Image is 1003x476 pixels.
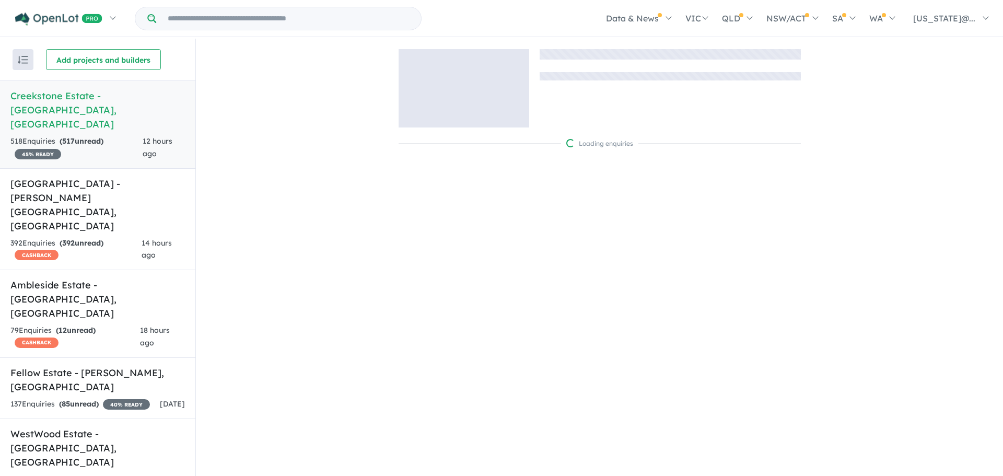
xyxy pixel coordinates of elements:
[158,7,419,30] input: Try estate name, suburb, builder or developer
[10,427,185,469] h5: WestWood Estate - [GEOGRAPHIC_DATA] , [GEOGRAPHIC_DATA]
[143,136,172,158] span: 12 hours ago
[18,56,28,64] img: sort.svg
[140,326,170,347] span: 18 hours ago
[10,366,185,394] h5: Fellow Estate - [PERSON_NAME] , [GEOGRAPHIC_DATA]
[15,149,61,159] span: 45 % READY
[15,250,59,260] span: CASHBACK
[10,398,150,411] div: 137 Enquir ies
[15,338,59,348] span: CASHBACK
[10,135,143,160] div: 518 Enquir ies
[10,278,185,320] h5: Ambleside Estate - [GEOGRAPHIC_DATA] , [GEOGRAPHIC_DATA]
[59,399,99,409] strong: ( unread)
[913,13,975,24] span: [US_STATE]@...
[62,399,70,409] span: 85
[46,49,161,70] button: Add projects and builders
[59,326,67,335] span: 12
[60,238,103,248] strong: ( unread)
[566,138,633,149] div: Loading enquiries
[15,13,102,26] img: Openlot PRO Logo White
[60,136,103,146] strong: ( unread)
[10,89,185,131] h5: Creekstone Estate - [GEOGRAPHIC_DATA] , [GEOGRAPHIC_DATA]
[62,136,75,146] span: 517
[56,326,96,335] strong: ( unread)
[103,399,150,410] span: 40 % READY
[10,177,185,233] h5: [GEOGRAPHIC_DATA] - [PERSON_NAME][GEOGRAPHIC_DATA] , [GEOGRAPHIC_DATA]
[160,399,185,409] span: [DATE]
[142,238,172,260] span: 14 hours ago
[10,237,142,262] div: 392 Enquir ies
[62,238,75,248] span: 392
[10,324,140,350] div: 79 Enquir ies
